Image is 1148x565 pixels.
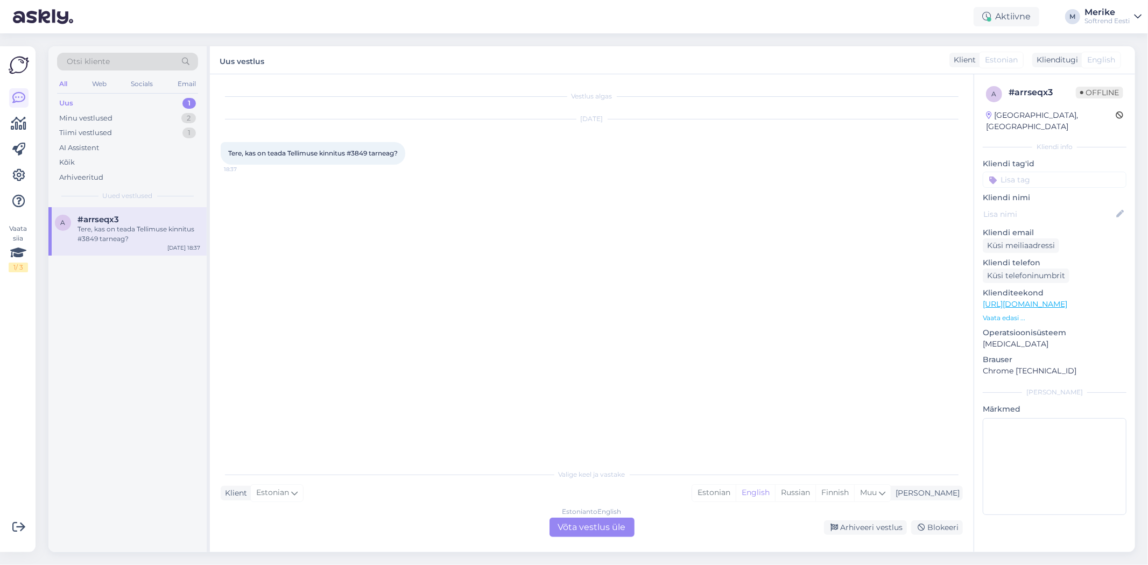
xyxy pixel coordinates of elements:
[562,507,622,517] div: Estonian to English
[181,113,196,124] div: 2
[1084,8,1130,17] div: Merike
[78,224,200,244] div: Tere, kas on teada Tellimuse kinnitus #3849 tarneag?
[59,172,103,183] div: Arhiveeritud
[974,7,1039,26] div: Aktiivne
[182,128,196,138] div: 1
[167,244,200,252] div: [DATE] 18:37
[67,56,110,67] span: Otsi kliente
[78,215,119,224] span: #arrseqx3
[1084,17,1130,25] div: Softrend Eesti
[9,263,28,272] div: 1 / 3
[985,54,1018,66] span: Estonian
[1065,9,1080,24] div: M
[983,287,1126,299] p: Klienditeekond
[775,485,815,501] div: Russian
[983,142,1126,152] div: Kliendi info
[221,114,963,124] div: [DATE]
[228,149,398,157] span: Tere, kas on teada Tellimuse kinnitus #3849 tarneag?
[891,488,960,499] div: [PERSON_NAME]
[983,387,1126,397] div: [PERSON_NAME]
[9,224,28,272] div: Vaata siia
[983,227,1126,238] p: Kliendi email
[860,488,877,497] span: Muu
[815,485,854,501] div: Finnish
[986,110,1116,132] div: [GEOGRAPHIC_DATA], [GEOGRAPHIC_DATA]
[90,77,109,91] div: Web
[983,208,1114,220] input: Lisa nimi
[61,218,66,227] span: a
[220,53,264,67] label: Uus vestlus
[983,269,1069,283] div: Küsi telefoninumbrit
[983,192,1126,203] p: Kliendi nimi
[692,485,736,501] div: Estonian
[736,485,775,501] div: English
[1076,87,1123,98] span: Offline
[1032,54,1078,66] div: Klienditugi
[129,77,155,91] div: Socials
[983,313,1126,323] p: Vaata edasi ...
[1087,54,1115,66] span: English
[59,113,112,124] div: Minu vestlused
[983,354,1126,365] p: Brauser
[59,143,99,153] div: AI Assistent
[992,90,997,98] span: a
[182,98,196,109] div: 1
[59,98,73,109] div: Uus
[983,338,1126,350] p: [MEDICAL_DATA]
[949,54,976,66] div: Klient
[9,55,29,75] img: Askly Logo
[983,404,1126,415] p: Märkmed
[103,191,153,201] span: Uued vestlused
[221,470,963,479] div: Valige keel ja vastake
[983,327,1126,338] p: Operatsioonisüsteem
[224,165,264,173] span: 18:37
[221,91,963,101] div: Vestlus algas
[1084,8,1142,25] a: MerikeSoftrend Eesti
[256,487,289,499] span: Estonian
[983,158,1126,169] p: Kliendi tag'id
[57,77,69,91] div: All
[983,257,1126,269] p: Kliendi telefon
[221,488,247,499] div: Klient
[59,157,75,168] div: Kõik
[911,520,963,535] div: Blokeeri
[824,520,907,535] div: Arhiveeri vestlus
[175,77,198,91] div: Email
[983,365,1126,377] p: Chrome [TECHNICAL_ID]
[983,299,1067,309] a: [URL][DOMAIN_NAME]
[550,518,635,537] div: Võta vestlus üle
[59,128,112,138] div: Tiimi vestlused
[983,172,1126,188] input: Lisa tag
[983,238,1059,253] div: Küsi meiliaadressi
[1009,86,1076,99] div: # arrseqx3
